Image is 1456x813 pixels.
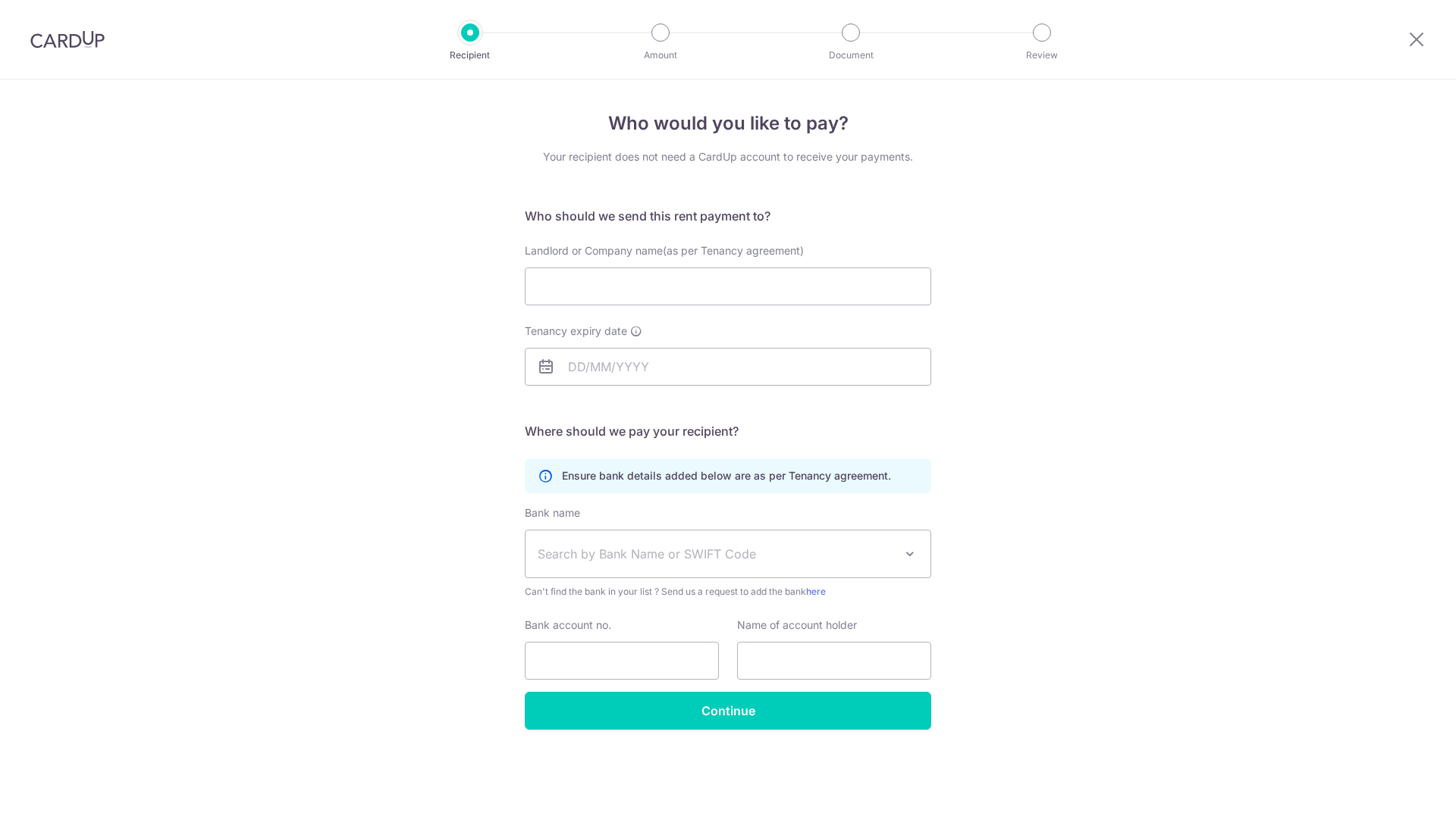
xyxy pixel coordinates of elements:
[525,584,931,599] span: Can't find the bank in your list ? Send us a request to add the bank
[525,618,611,633] label: Bank account no.
[986,48,1098,63] p: Review
[525,505,580,521] label: Bank name
[525,207,931,225] h5: Who should we send this rent payment to?
[414,48,526,63] p: Recipient
[30,30,105,48] img: CardUp
[525,324,627,339] span: Tenancy expiry date
[604,48,717,63] p: Amount
[562,468,891,483] p: Ensure bank details added below are as per Tenancy agreement.
[525,110,931,137] h4: Who would you like to pay?
[525,422,931,440] h5: Where should we pay your recipient?
[525,149,931,164] div: Your recipient does not need a CardUp account to receive your payments.
[525,348,931,386] input: DD/MM/YYYY
[795,48,907,63] p: Document
[806,586,826,597] a: here
[538,545,894,563] span: Search by Bank Name or SWIFT Code
[525,244,804,257] span: Landlord or Company name(as per Tenancy agreement)
[737,618,857,633] label: Name of account holder
[525,692,931,730] input: Continue
[1359,768,1441,805] iframe: Opens a widget where you can find more information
